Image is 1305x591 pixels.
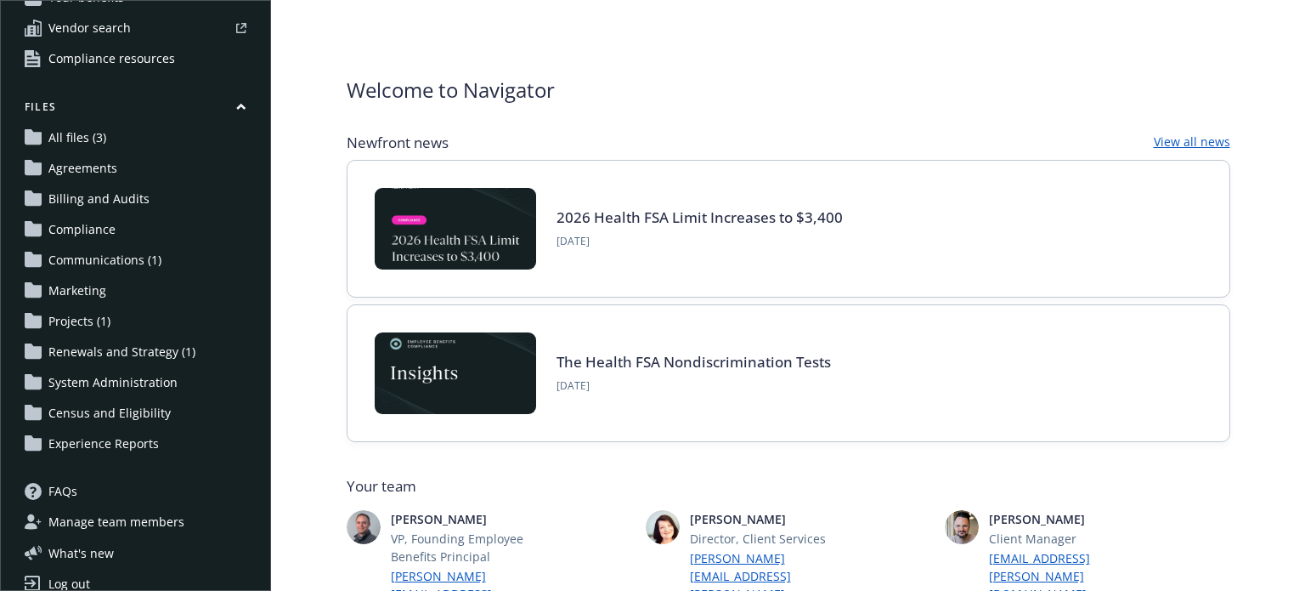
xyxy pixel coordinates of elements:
span: Census and Eligibility [48,400,171,427]
a: Experience Reports [14,430,257,457]
img: photo [646,510,680,544]
span: Experience Reports [48,430,159,457]
span: [PERSON_NAME] [391,510,557,528]
span: Newfront news [347,133,449,153]
a: 2026 Health FSA Limit Increases to $3,400 [556,207,843,227]
span: [PERSON_NAME] [690,510,856,528]
span: What ' s new [48,544,114,562]
span: Compliance resources [48,45,175,72]
span: Compliance [48,216,116,243]
a: Billing and Audits [14,185,257,213]
button: What's new [14,544,141,562]
img: BLOG-Card Image - Compliance - 2026 Health FSA Limit Increases to $3,400.jpg [375,188,536,270]
span: Client Manager [989,530,1155,548]
span: Renewals and Strategy (1) [48,338,195,366]
span: VP, Founding Employee Benefits Principal [391,530,557,565]
a: Marketing [14,277,257,304]
span: System Administration [48,369,178,396]
button: Files [14,99,257,121]
span: Your team [347,476,1230,497]
a: View all news [1154,133,1230,153]
img: photo [945,510,979,544]
span: [DATE] [556,378,831,394]
a: Compliance [14,216,257,243]
span: Marketing [48,277,106,304]
a: Manage team members [14,509,257,536]
a: Agreements [14,155,257,182]
a: The Health FSA Nondiscrimination Tests [556,352,831,372]
img: Card Image - EB Compliance Insights.png [375,332,536,414]
a: Vendor search [14,14,257,42]
span: Vendor search [48,14,131,42]
a: Projects (1) [14,308,257,335]
a: All files (3) [14,124,257,151]
span: All files (3) [48,124,106,151]
span: Director, Client Services [690,530,856,548]
a: Census and Eligibility [14,400,257,427]
a: Communications (1) [14,247,257,274]
span: Communications (1) [48,247,161,274]
span: Manage team members [48,509,184,536]
img: photo [347,510,381,544]
span: Agreements [48,155,117,182]
span: FAQs [48,478,77,505]
a: Compliance resources [14,45,257,72]
span: Welcome to Navigator [347,75,555,105]
span: [DATE] [556,234,843,249]
a: FAQs [14,478,257,505]
span: [PERSON_NAME] [989,510,1155,528]
a: System Administration [14,369,257,396]
span: Projects (1) [48,308,110,335]
a: Renewals and Strategy (1) [14,338,257,366]
span: Billing and Audits [48,185,150,213]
